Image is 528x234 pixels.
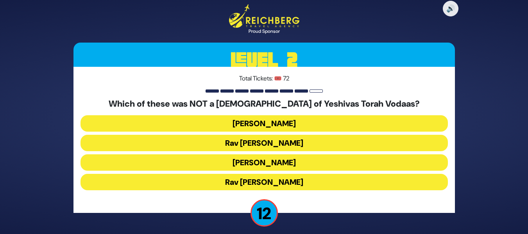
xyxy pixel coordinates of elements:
button: 🔊 [443,1,458,16]
div: Proud Sponsor [229,28,299,35]
h5: Which of these was NOT a [DEMOGRAPHIC_DATA] of Yeshivas Torah Vodaas? [81,99,448,109]
p: 12 [251,199,278,227]
button: Rav [PERSON_NAME] [81,135,448,151]
button: [PERSON_NAME] [81,154,448,171]
button: Rav [PERSON_NAME] [81,174,448,190]
p: Total Tickets: 🎟️ 72 [81,74,448,83]
img: Reichberg Travel [229,4,299,27]
button: [PERSON_NAME] [81,115,448,132]
h3: Level 2 [73,43,455,78]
